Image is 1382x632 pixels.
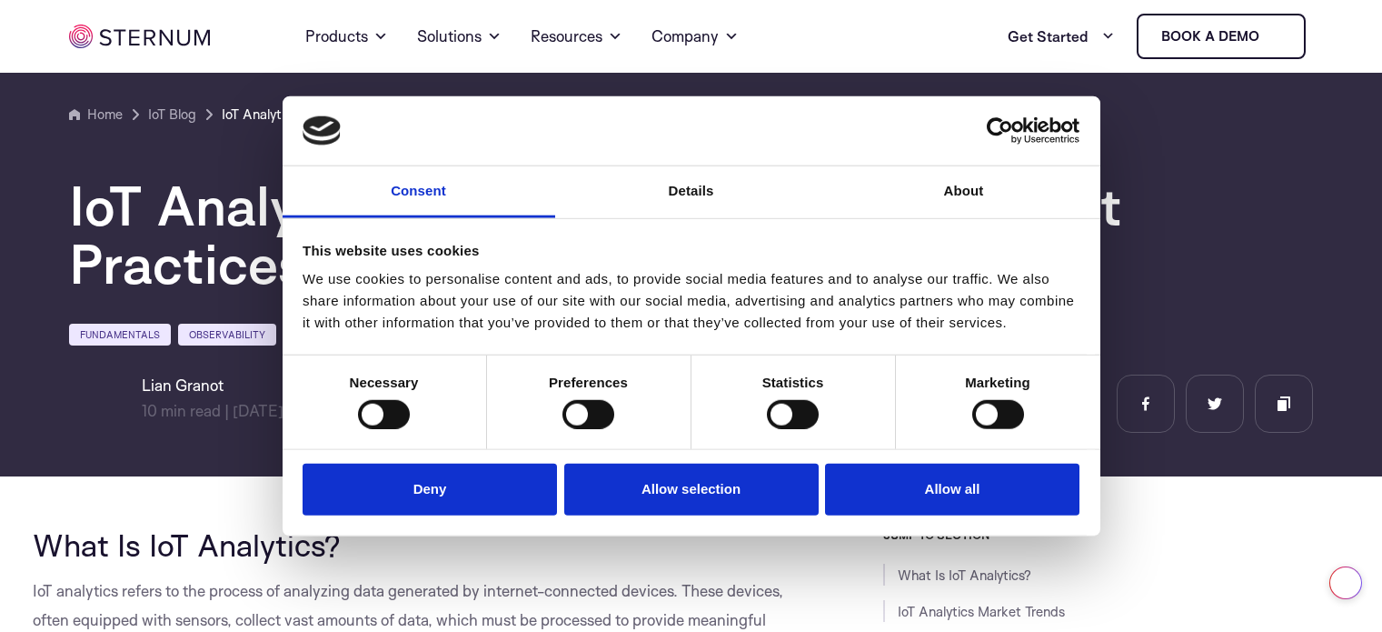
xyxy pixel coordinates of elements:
strong: Statistics [762,375,824,390]
a: IoT Analytics: Types, Challenges, and Best Practices [2024 Guide] [222,104,494,125]
span: 10 [142,401,157,420]
span: What Is IoT Analytics? [33,526,341,564]
img: Lian Granot [69,375,127,433]
a: About [828,166,1100,218]
a: Products [305,4,388,69]
strong: Preferences [549,375,628,390]
a: IoT Blog [148,104,196,125]
strong: Necessary [350,375,419,390]
a: Resources [531,4,622,69]
img: logo [303,116,341,145]
strong: Marketing [965,375,1030,390]
a: Observability [178,324,276,346]
button: Deny [303,464,557,516]
span: [DATE] [233,401,283,420]
a: What Is IoT Analytics? [898,567,1031,584]
a: IoT Analytics Market Trends [898,603,1065,620]
a: Home [69,104,123,125]
a: Get Started [1008,18,1115,55]
a: Fundamentals [69,324,171,346]
a: Company [651,4,739,69]
img: sternum iot [1267,29,1281,44]
h6: Lian Granot [142,375,283,396]
span: min read | [142,401,229,420]
a: Book a demo [1137,14,1306,59]
button: Allow selection [564,464,819,516]
button: Allow all [825,464,1079,516]
h3: JUMP TO SECTION [883,527,1350,542]
div: This website uses cookies [303,240,1079,262]
h1: IoT Analytics: Types, Challenges, and Best Practices [2024 Guide] [69,176,1159,293]
a: Usercentrics Cookiebot - opens in a new window [920,117,1079,145]
a: Details [555,166,828,218]
a: Consent [283,166,555,218]
div: We use cookies to personalise content and ads, to provide social media features and to analyse ou... [303,268,1079,334]
a: Solutions [417,4,502,69]
img: sternum iot [69,25,210,48]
